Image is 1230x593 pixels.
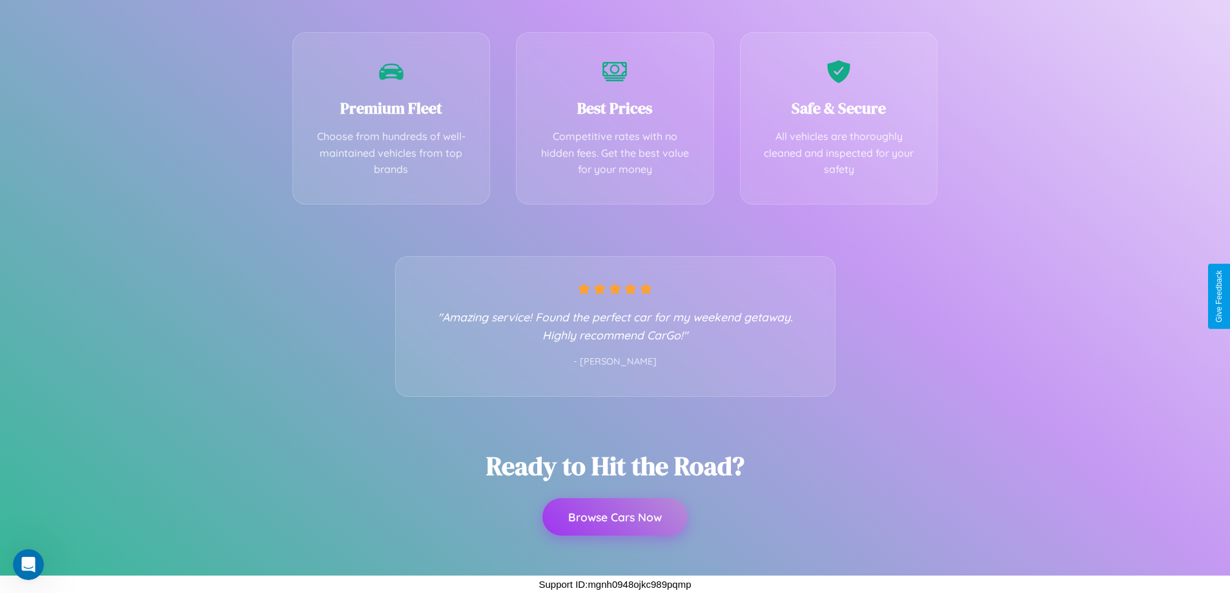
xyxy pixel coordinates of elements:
[422,354,809,370] p: - [PERSON_NAME]
[542,498,688,536] button: Browse Cars Now
[536,97,694,119] h3: Best Prices
[760,97,918,119] h3: Safe & Secure
[1215,270,1224,323] div: Give Feedback
[313,97,471,119] h3: Premium Fleet
[313,128,471,178] p: Choose from hundreds of well-maintained vehicles from top brands
[539,576,692,593] p: Support ID: mgnh0948ojkc989pqmp
[13,549,44,580] iframe: Intercom live chat
[536,128,694,178] p: Competitive rates with no hidden fees. Get the best value for your money
[422,308,809,344] p: "Amazing service! Found the perfect car for my weekend getaway. Highly recommend CarGo!"
[760,128,918,178] p: All vehicles are thoroughly cleaned and inspected for your safety
[486,448,744,483] h2: Ready to Hit the Road?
